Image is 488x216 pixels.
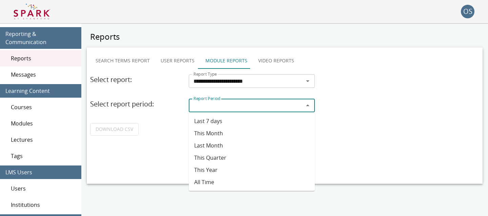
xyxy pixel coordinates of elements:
button: Search Terms Report [90,53,155,69]
span: Learning Content [5,87,76,95]
li: This Year [189,164,315,176]
li: This Month [189,127,315,139]
li: This Quarter [189,152,315,164]
div: OS [461,5,474,18]
span: Tags [11,152,76,160]
h6: Select report period: [90,99,183,110]
li: Last Month [189,139,315,152]
span: Lectures [11,136,76,144]
img: Logo of SPARK at Stanford [14,3,50,20]
h5: Reports [87,31,483,42]
span: Reports [11,54,76,62]
div: report types [90,53,479,69]
h6: Select report: [90,74,183,85]
label: Report Period [194,96,221,101]
li: Last 7 days [189,115,315,127]
label: Report Type [194,71,217,77]
button: User Reports [155,53,200,69]
button: Close [303,101,312,110]
span: Modules [11,119,76,127]
button: Module Reports [200,53,253,69]
button: account of current user [461,5,474,18]
button: Video Reports [253,53,300,69]
span: LMS Users [5,168,76,176]
span: Institutions [11,201,76,209]
span: Users [11,184,76,193]
span: Courses [11,103,76,111]
button: Open [303,76,312,86]
span: Reporting & Communication [5,30,76,46]
li: All Time [189,176,315,188]
span: Messages [11,71,76,79]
